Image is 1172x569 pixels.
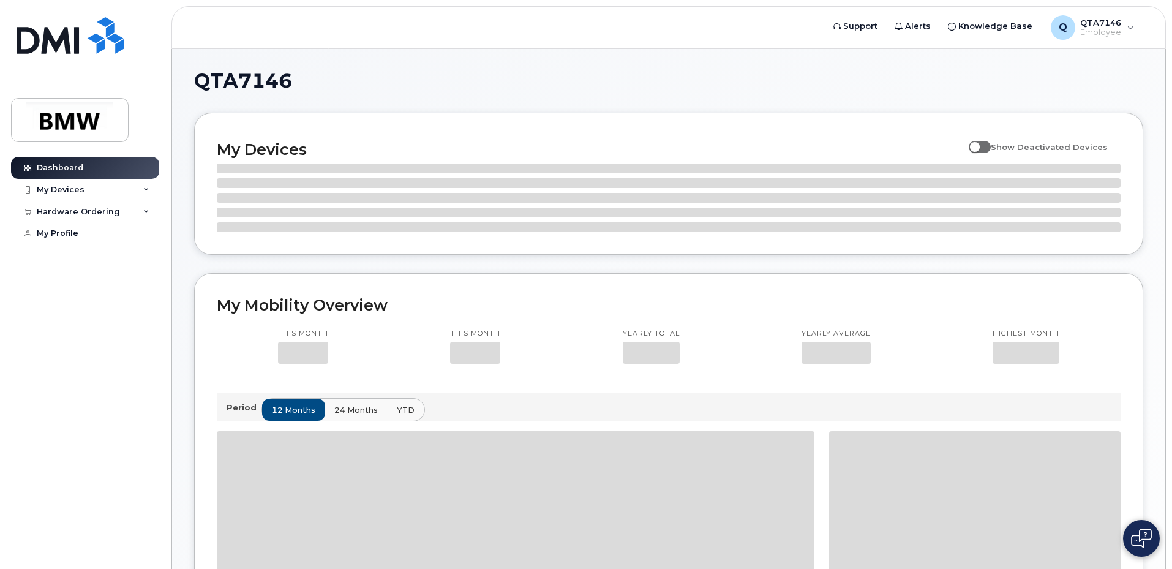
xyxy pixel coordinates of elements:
span: YTD [397,404,415,416]
span: Show Deactivated Devices [991,142,1108,152]
p: Yearly average [802,329,871,339]
p: Period [227,402,261,413]
h2: My Devices [217,140,963,159]
p: This month [278,329,328,339]
p: This month [450,329,500,339]
h2: My Mobility Overview [217,296,1121,314]
span: QTA7146 [194,72,292,90]
p: Yearly total [623,329,680,339]
p: Highest month [993,329,1059,339]
span: 24 months [334,404,378,416]
input: Show Deactivated Devices [969,135,979,145]
img: Open chat [1131,529,1152,548]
